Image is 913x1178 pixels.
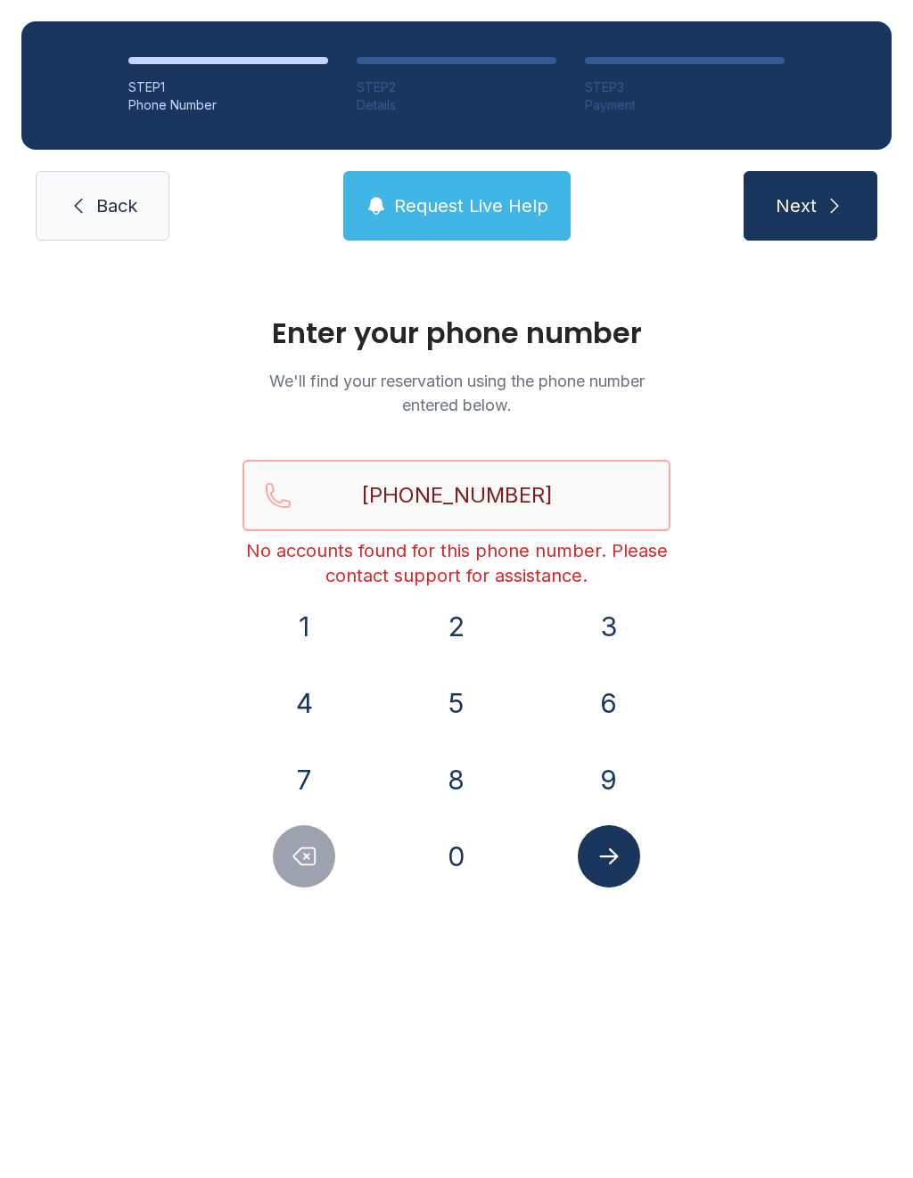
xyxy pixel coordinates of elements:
[425,825,488,888] button: 0
[425,672,488,734] button: 5
[425,595,488,658] button: 2
[776,193,817,218] span: Next
[273,672,335,734] button: 4
[273,595,335,658] button: 1
[578,672,640,734] button: 6
[128,78,328,96] div: STEP 1
[243,319,670,348] h1: Enter your phone number
[273,749,335,811] button: 7
[96,193,137,218] span: Back
[243,538,670,588] div: No accounts found for this phone number. Please contact support for assistance.
[578,749,640,811] button: 9
[357,78,556,96] div: STEP 2
[425,749,488,811] button: 8
[394,193,548,218] span: Request Live Help
[273,825,335,888] button: Delete number
[578,595,640,658] button: 3
[243,369,670,417] p: We'll find your reservation using the phone number entered below.
[128,96,328,114] div: Phone Number
[578,825,640,888] button: Submit lookup form
[585,96,785,114] div: Payment
[585,78,785,96] div: STEP 3
[243,460,670,531] input: Reservation phone number
[357,96,556,114] div: Details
